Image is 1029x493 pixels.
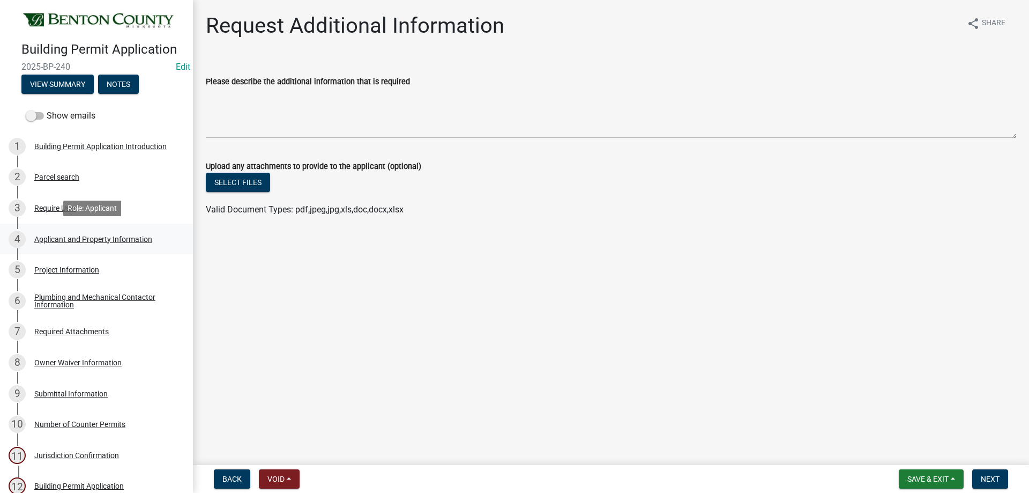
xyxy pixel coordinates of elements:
[907,475,949,483] span: Save & Exit
[34,482,124,490] div: Building Permit Application
[34,293,176,308] div: Plumbing and Mechanical Contactor Information
[176,62,190,72] wm-modal-confirm: Edit Application Number
[34,359,122,366] div: Owner Waiver Information
[958,13,1014,34] button: shareShare
[21,80,94,89] wm-modal-confirm: Summary
[967,17,980,30] i: share
[34,143,167,150] div: Building Permit Application Introduction
[9,292,26,310] div: 6
[9,200,26,217] div: 3
[34,452,119,459] div: Jurisdiction Confirmation
[34,421,125,428] div: Number of Counter Permits
[206,78,410,86] label: Please describe the additional information that is required
[267,475,285,483] span: Void
[9,231,26,248] div: 4
[206,13,504,39] h1: Request Additional Information
[982,17,1005,30] span: Share
[206,173,270,192] button: Select files
[34,328,109,335] div: Required Attachments
[9,168,26,186] div: 2
[899,469,964,489] button: Save & Exit
[214,469,250,489] button: Back
[21,42,184,57] h4: Building Permit Application
[222,475,242,483] span: Back
[259,469,300,489] button: Void
[981,475,1000,483] span: Next
[972,469,1008,489] button: Next
[21,75,94,94] button: View Summary
[176,62,190,72] a: Edit
[21,62,171,72] span: 2025-BP-240
[98,75,139,94] button: Notes
[34,173,79,181] div: Parcel search
[9,416,26,433] div: 10
[34,390,108,398] div: Submittal Information
[21,11,176,31] img: Benton County, Minnesota
[63,201,121,216] div: Role: Applicant
[206,163,421,171] label: Upload any attachments to provide to the applicant (optional)
[98,80,139,89] wm-modal-confirm: Notes
[206,204,404,215] span: Valid Document Types: pdf,jpeg,jpg,xls,doc,docx,xlsx
[9,354,26,371] div: 8
[9,138,26,155] div: 1
[34,266,99,274] div: Project Information
[26,109,95,122] label: Show emails
[9,447,26,464] div: 11
[9,323,26,340] div: 7
[34,204,76,212] div: Require User
[34,236,152,243] div: Applicant and Property Information
[9,261,26,278] div: 5
[9,385,26,402] div: 9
